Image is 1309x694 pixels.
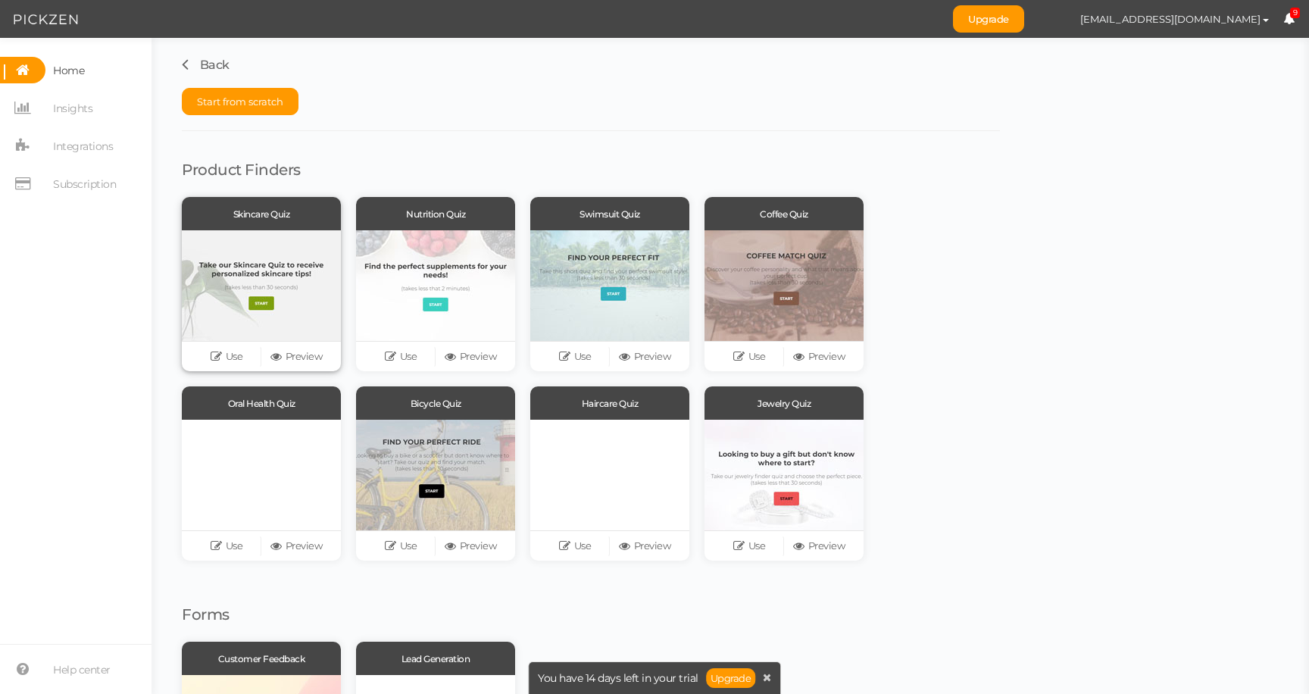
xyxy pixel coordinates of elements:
div: Oral Health Quiz [182,386,341,420]
span: Insights [53,96,92,120]
span: Integrations [53,134,113,158]
h1: Product Finders [182,161,1000,178]
a: Use [714,346,784,367]
div: Lead Generation [356,642,515,675]
img: f09945dd26da05ce4a57e0d0d07bd4fd [1039,6,1066,33]
a: Preview [784,536,854,557]
a: Upgrade [953,5,1024,33]
div: Jewelry Quiz [704,386,864,420]
a: Back [182,58,230,72]
a: Use [540,536,610,557]
a: Preview [436,346,505,367]
h1: Forms [182,606,1000,623]
a: Use [366,536,436,557]
div: Swimsuit Quiz [530,197,689,230]
div: Coffee Quiz [704,197,864,230]
button: Start from scratch [182,88,298,115]
button: [EMAIL_ADDRESS][DOMAIN_NAME] [1066,6,1283,32]
a: Use [714,536,784,557]
div: Bicycle Quiz [356,386,515,420]
span: 9 [1290,8,1301,19]
span: Home [53,58,84,83]
a: Upgrade [706,668,756,688]
a: Preview [610,536,679,557]
img: Pickzen logo [14,11,78,29]
span: Help center [53,658,111,682]
div: Haircare Quiz [530,386,689,420]
a: Preview [784,346,854,367]
div: Customer Feedback [182,642,341,675]
a: Use [540,346,610,367]
span: Start from scratch [197,95,283,108]
div: Skincare Quiz [182,197,341,230]
a: Use [192,536,261,557]
a: Use [366,346,436,367]
a: Preview [610,346,679,367]
a: Preview [261,346,331,367]
span: You have 14 days left in your trial [538,673,698,683]
div: Nutrition Quiz [356,197,515,230]
span: Subscription [53,172,116,196]
a: Preview [436,536,505,557]
a: Preview [261,536,331,557]
span: [EMAIL_ADDRESS][DOMAIN_NAME] [1080,13,1261,25]
a: Use [192,346,261,367]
